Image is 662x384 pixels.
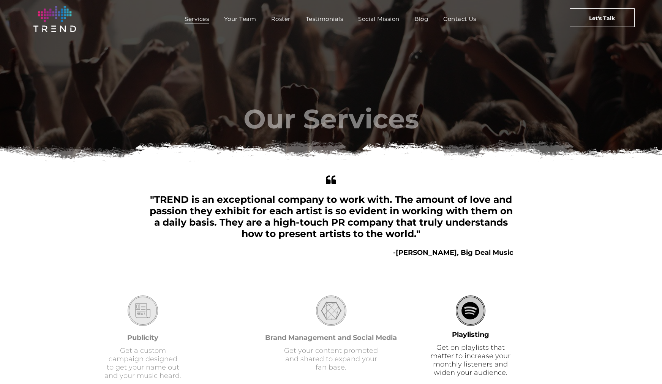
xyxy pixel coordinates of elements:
[393,248,513,257] b: -[PERSON_NAME], Big Deal Music
[33,6,76,32] img: logo
[264,13,298,24] a: Roster
[298,13,351,24] a: Testimonials
[150,194,513,239] span: "TREND is an exceptional company to work with. The amount of love and passion they exhibit for ea...
[104,346,181,380] font: Get a custom campaign designed to get your name out and your music heard.
[284,346,378,371] font: Get your content promoted and shared to expand your fan base.
[589,9,615,28] span: Let's Talk
[216,13,264,24] a: Your Team
[436,13,484,24] a: Contact Us
[243,103,419,135] font: Our Services
[430,343,510,377] font: Get on playlists that matter to increase your monthly listeners and widen your audience.
[127,333,158,342] font: Publicity
[570,8,635,27] a: Let's Talk
[407,13,436,24] a: Blog
[452,330,489,339] font: Playlisting
[265,333,397,342] font: Brand Management and Social Media
[351,13,407,24] a: Social Mission
[177,13,216,24] a: Services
